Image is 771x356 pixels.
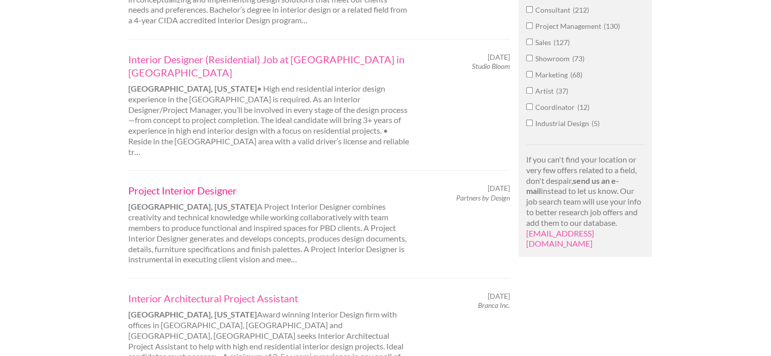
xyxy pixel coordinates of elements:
input: Coordinator12 [526,103,533,110]
input: Consultant212 [526,6,533,13]
span: 73 [572,54,584,63]
span: Showroom [535,54,572,63]
span: Artist [535,87,556,95]
a: Project Interior Designer [128,184,410,197]
span: Coordinator [535,103,577,111]
input: Marketing68 [526,71,533,77]
span: [DATE] [488,184,510,193]
em: Branca Inc. [478,301,510,309]
span: Project Management [535,22,604,30]
span: [DATE] [488,292,510,301]
div: A Project Interior Designer combines creativity and technical knowledge while working collaborati... [120,184,419,265]
div: • High end residential interior design experience in the [GEOGRAPHIC_DATA] is required. As an Int... [120,53,419,157]
strong: [GEOGRAPHIC_DATA], [US_STATE] [128,309,257,319]
a: Interior Designer (Residential) Job at [GEOGRAPHIC_DATA] in [GEOGRAPHIC_DATA] [128,53,410,79]
span: 127 [554,38,570,47]
span: 37 [556,87,568,95]
a: Interior Architectural Project Assistant [128,292,410,305]
strong: [GEOGRAPHIC_DATA], [US_STATE] [128,84,257,93]
input: Project Management130 [526,22,533,29]
strong: [GEOGRAPHIC_DATA], [US_STATE] [128,202,257,211]
span: 130 [604,22,620,30]
input: Sales127 [526,38,533,45]
span: 12 [577,103,590,111]
strong: send us an e-mail [526,176,619,196]
a: [EMAIL_ADDRESS][DOMAIN_NAME] [526,228,594,249]
span: [DATE] [488,53,510,62]
span: 5 [592,119,600,128]
input: Artist37 [526,87,533,94]
span: Marketing [535,70,570,79]
em: Studio Bloom [472,62,510,70]
input: Industrial Design5 [526,120,533,126]
input: Showroom73 [526,55,533,61]
span: Industrial Design [535,119,592,128]
span: Consultant [535,6,573,14]
span: Sales [535,38,554,47]
p: If you can't find your location or very few offers related to a field, don't despair, instead to ... [526,154,644,249]
span: 68 [570,70,582,79]
span: 212 [573,6,589,14]
em: Partners by Design [456,193,510,202]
